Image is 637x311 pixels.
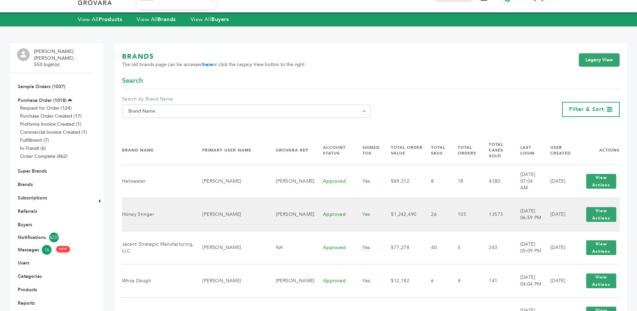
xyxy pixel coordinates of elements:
[449,264,481,297] td: 4
[542,165,574,198] td: [DATE]
[56,246,70,252] span: NEW
[268,264,315,297] td: [PERSON_NAME]
[354,264,383,297] td: Yes
[137,16,176,23] a: View AllBrands
[579,53,620,67] a: Legacy View
[423,231,449,264] td: 40
[315,165,354,198] td: Approved
[18,233,86,242] a: Notifications4237
[18,273,42,279] a: Categories
[20,129,87,135] a: Commercial Invoice Created (1)
[18,168,47,174] a: Super Brands
[122,61,305,68] span: The old brands page can be accessed or click the Legacy View button to the right
[423,136,449,165] th: Total SKUs
[569,106,604,113] span: Filter & Sort
[423,264,449,297] td: 6
[449,231,481,264] td: 5
[383,136,423,165] th: Total Order Value
[383,231,423,264] td: $77,278
[122,136,194,165] th: Brand Name
[34,48,92,68] li: [PERSON_NAME] [PERSON_NAME] - 550 login(s)
[383,264,423,297] td: $12,182
[20,105,72,111] a: Request for Order (124)
[122,52,305,61] h1: BRANDS
[20,121,81,127] a: Proforma Invoice Created (1)
[18,222,32,228] a: Buyers
[268,198,315,231] td: [PERSON_NAME]
[122,165,194,198] td: Hellowater
[481,198,512,231] td: 13573
[383,165,423,198] td: $69,312
[122,198,194,231] td: Honey Stinger
[481,136,512,165] th: Total Cases Sold
[203,61,213,68] a: here
[542,264,574,297] td: [DATE]
[542,136,574,165] th: User Created
[122,264,194,297] td: Whoa Dough
[315,264,354,297] td: Approved
[423,165,449,198] td: 8
[194,165,267,198] td: [PERSON_NAME]
[268,165,315,198] td: [PERSON_NAME]
[194,231,267,264] td: [PERSON_NAME]
[18,300,35,306] a: Reports
[157,16,176,23] strong: Brands
[18,181,33,188] a: Brands
[18,260,29,266] a: Users
[354,136,383,165] th: Signed TOS
[481,165,512,198] td: 4180
[18,208,37,214] a: Referrals
[481,231,512,264] td: 243
[586,240,616,255] button: View Actions
[268,231,315,264] td: NA
[315,198,354,231] td: Approved
[354,198,383,231] td: Yes
[268,136,315,165] th: Grovara Rep
[18,97,67,104] a: Purchase Order (1018)
[18,245,86,255] a: Messages16 NEW
[512,198,542,231] td: [DATE] 06:59 PM
[20,137,49,143] a: Fulfillment (7)
[18,195,47,201] a: Subscriptions
[42,245,51,255] span: 16
[194,136,267,165] th: Primary User Name
[449,136,481,165] th: Total Orders
[449,198,481,231] td: 105
[542,231,574,264] td: [DATE]
[17,48,30,61] img: profile.png
[586,273,616,288] button: View Actions
[20,153,68,160] a: Order Complete (862)
[194,198,267,231] td: [PERSON_NAME]
[122,105,371,118] span: Brand Name
[449,165,481,198] td: 18
[18,287,37,293] a: Products
[354,231,383,264] td: Yes
[512,165,542,198] td: [DATE] 07:04 AM
[18,83,65,90] a: Sample Orders (1037)
[481,264,512,297] td: 141
[194,264,267,297] td: [PERSON_NAME]
[99,16,122,23] strong: Products
[315,231,354,264] td: Approved
[122,231,194,264] td: Jacent Strategic Manufacturing, LLC
[586,174,616,189] button: View Actions
[315,136,354,165] th: Account Status
[20,113,82,119] a: Purchase Order Created (17)
[122,96,371,103] label: Search by Brand Name
[512,136,542,165] th: Last Login
[354,165,383,198] td: Yes
[383,198,423,231] td: $1,242,490
[78,16,122,23] a: View AllProducts
[211,16,229,23] strong: Buyers
[512,231,542,264] td: [DATE] 05:09 PM
[423,198,449,231] td: 26
[191,16,229,23] a: View AllBuyers
[122,76,143,85] span: Search
[126,107,367,116] span: Brand Name
[574,136,620,165] th: Actions
[512,264,542,297] td: [DATE] 04:04 PM
[49,233,59,242] span: 4237
[586,207,616,222] button: View Actions
[542,198,574,231] td: [DATE]
[20,145,46,151] a: In-Transit (6)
